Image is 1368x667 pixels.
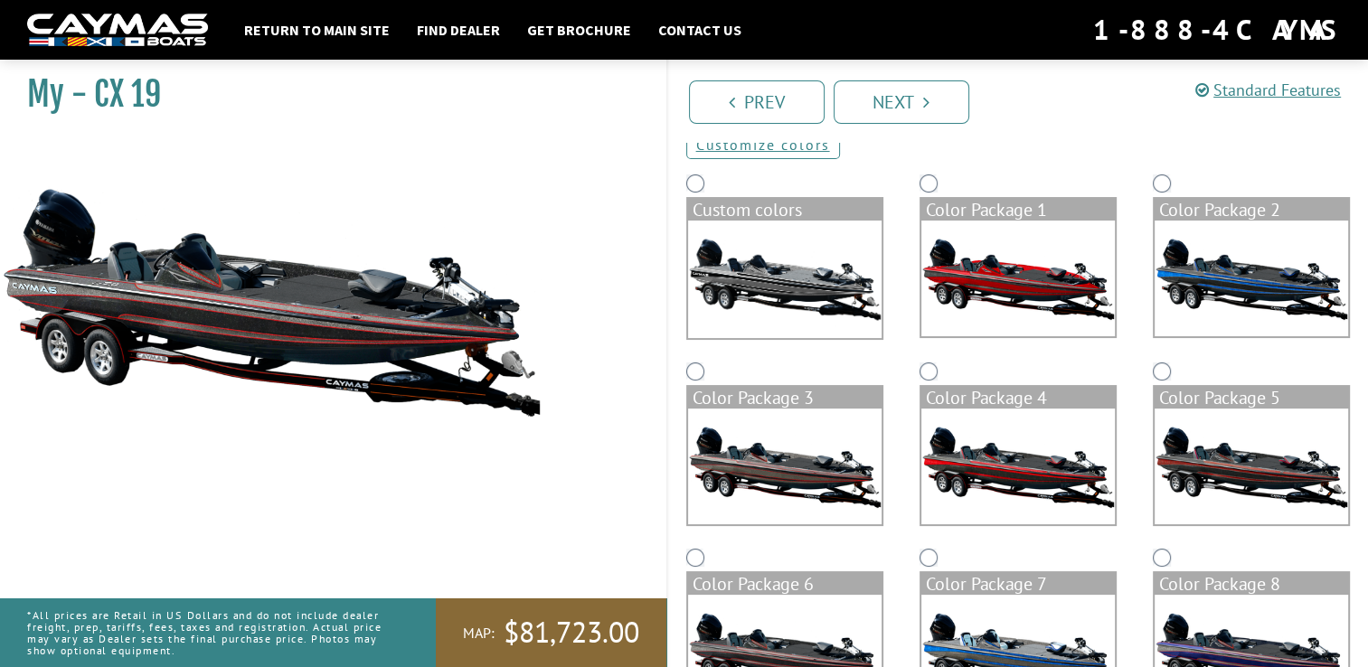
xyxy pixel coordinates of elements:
img: color_package_302.png [921,221,1115,336]
a: Return to main site [235,18,399,42]
img: color_package_304.png [688,409,882,524]
span: $81,723.00 [504,614,639,652]
img: color_package_305.png [921,409,1115,524]
div: Color Package 4 [921,387,1115,409]
a: Customize colors [686,130,840,159]
div: Color Package 3 [688,387,882,409]
div: 1-888-4CAYMAS [1093,10,1341,50]
div: Color Package 6 [688,573,882,595]
span: MAP: [463,624,495,643]
img: cx-Base-Layer.png [688,221,882,338]
a: Next [834,80,969,124]
a: Get Brochure [518,18,640,42]
a: MAP:$81,723.00 [436,598,666,667]
a: Standard Features [1195,80,1341,100]
img: color_package_306.png [1155,409,1348,524]
div: Color Package 2 [1155,199,1348,221]
a: Prev [689,80,825,124]
img: white-logo-c9c8dbefe5ff5ceceb0f0178aa75bf4bb51f6bca0971e226c86eb53dfe498488.png [27,14,208,47]
img: color_package_303.png [1155,221,1348,336]
div: Custom colors [688,199,882,221]
div: Color Package 5 [1155,387,1348,409]
div: Color Package 8 [1155,573,1348,595]
a: Contact Us [649,18,750,42]
div: Color Package 1 [921,199,1115,221]
h1: My - CX 19 [27,74,621,115]
p: *All prices are Retail in US Dollars and do not include dealer freight, prep, tariffs, fees, taxe... [27,600,395,666]
a: Find Dealer [408,18,509,42]
div: Color Package 7 [921,573,1115,595]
